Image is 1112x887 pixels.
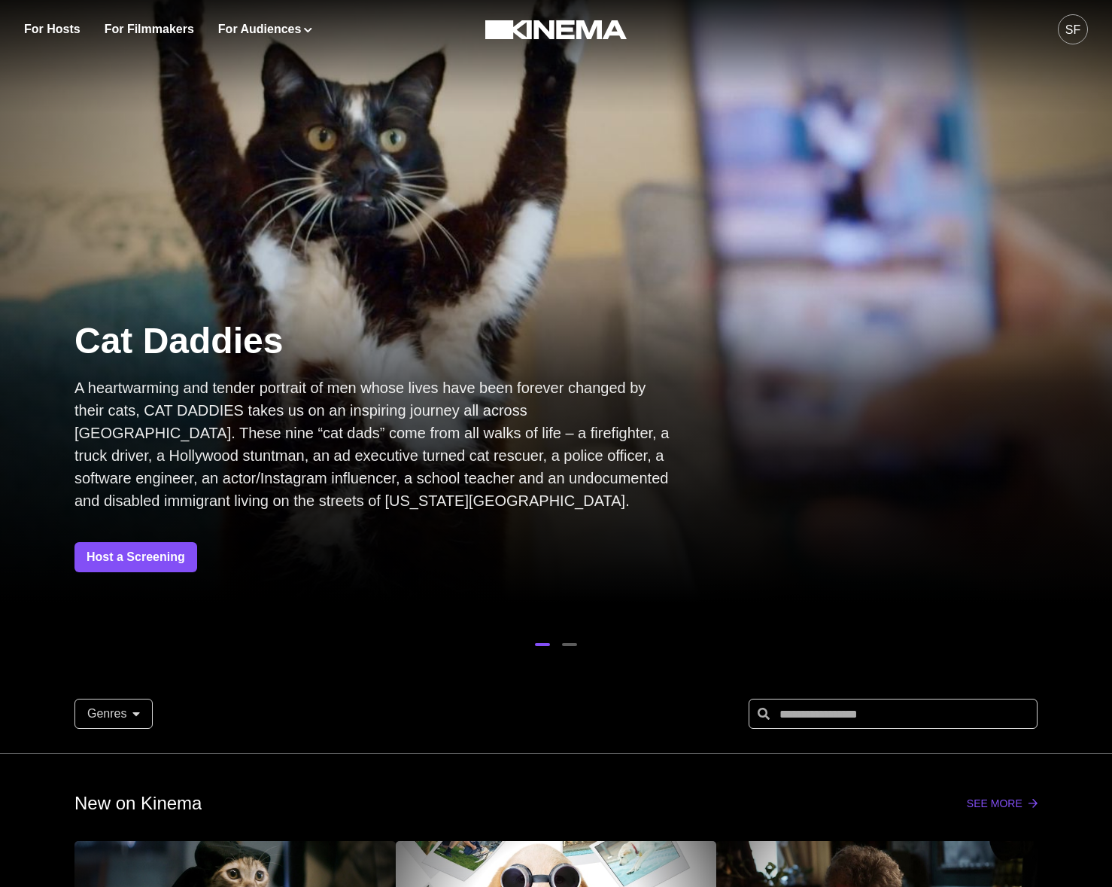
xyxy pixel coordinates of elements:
a: For Filmmakers [105,20,194,38]
p: A heartwarming and tender portrait of men whose lives have been forever changed by their cats, CA... [74,376,676,512]
a: Host a Screening [74,542,197,572]
p: New on Kinema [74,790,202,817]
div: SF [1065,21,1080,39]
button: Genres [74,699,153,729]
button: For Audiences [218,20,312,38]
a: See more [967,797,1038,809]
a: For Hosts [24,20,81,38]
p: Cat Daddies [74,318,676,364]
